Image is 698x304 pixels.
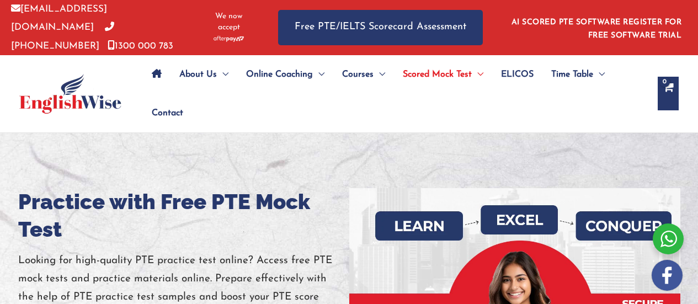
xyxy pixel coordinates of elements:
a: CoursesMenu Toggle [333,55,394,94]
a: [EMAIL_ADDRESS][DOMAIN_NAME] [11,4,107,32]
span: Courses [342,55,374,94]
aside: Header Widget 1 [505,9,687,45]
a: ELICOS [492,55,542,94]
a: View Shopping Cart, empty [658,77,679,110]
a: Free PTE/IELTS Scorecard Assessment [278,10,483,45]
span: Scored Mock Test [403,55,472,94]
a: [PHONE_NUMBER] [11,23,114,50]
span: We now accept [207,11,251,33]
span: Menu Toggle [374,55,385,94]
span: ELICOS [501,55,534,94]
a: Online CoachingMenu Toggle [237,55,333,94]
span: Menu Toggle [472,55,483,94]
nav: Site Navigation: Main Menu [143,55,647,132]
span: Menu Toggle [313,55,324,94]
span: Menu Toggle [593,55,605,94]
a: Time TableMenu Toggle [542,55,614,94]
span: Contact [152,94,183,132]
a: Contact [143,94,183,132]
span: About Us [179,55,217,94]
h1: Practice with Free PTE Mock Test [18,188,349,243]
span: Time Table [551,55,593,94]
a: About UsMenu Toggle [170,55,237,94]
a: Scored Mock TestMenu Toggle [394,55,492,94]
span: Menu Toggle [217,55,228,94]
a: 1300 000 783 [108,41,173,51]
a: AI SCORED PTE SOFTWARE REGISTER FOR FREE SOFTWARE TRIAL [511,18,682,40]
img: cropped-ew-logo [19,74,121,114]
img: white-facebook.png [652,260,683,291]
span: Online Coaching [246,55,313,94]
img: Afterpay-Logo [214,36,244,42]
